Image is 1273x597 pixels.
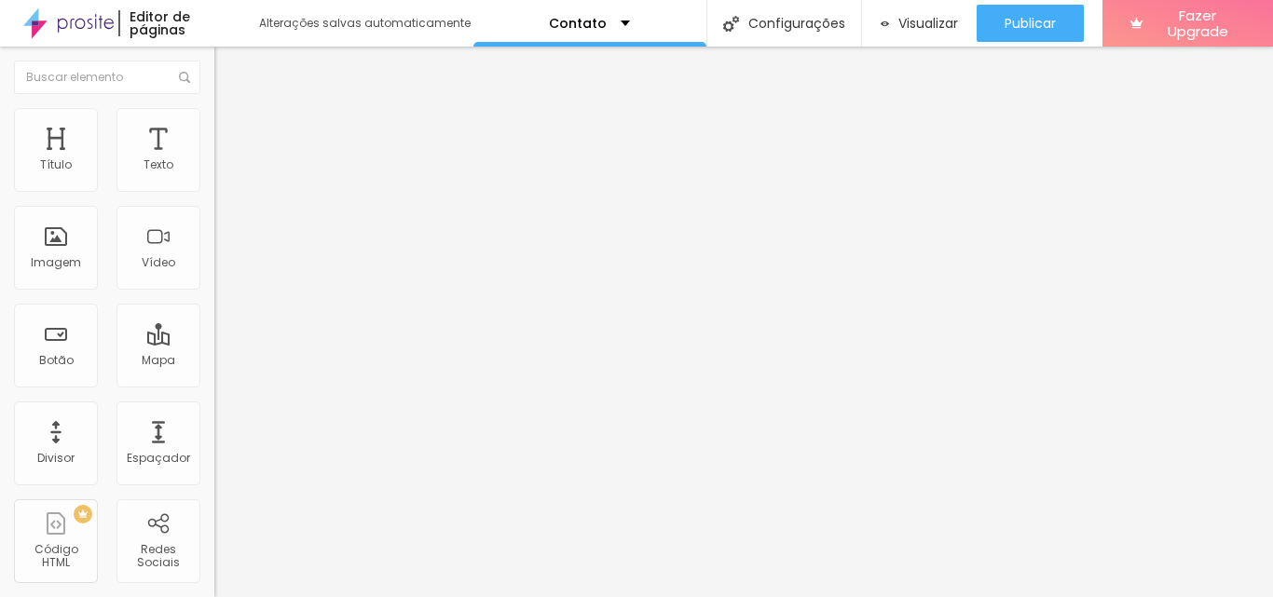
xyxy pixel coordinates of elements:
span: Visualizar [898,16,958,31]
img: Icone [179,72,190,83]
div: Alterações salvas automaticamente [259,18,473,29]
div: Texto [144,158,173,171]
div: Redes Sociais [121,543,195,570]
div: Código HTML [19,543,92,570]
button: Publicar [977,5,1084,42]
div: Divisor [37,452,75,465]
div: Espaçador [127,452,190,465]
span: Fazer Upgrade [1150,7,1245,40]
div: Mapa [142,354,175,367]
div: Editor de páginas [118,10,240,36]
div: Botão [39,354,74,367]
div: Título [40,158,72,171]
span: Publicar [1005,16,1056,31]
button: Visualizar [862,5,977,42]
div: Imagem [31,256,81,269]
img: Icone [723,16,739,32]
img: view-1.svg [881,16,889,32]
iframe: Editor [214,47,1273,597]
p: Contato [549,17,607,30]
input: Buscar elemento [14,61,200,94]
div: Vídeo [142,256,175,269]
